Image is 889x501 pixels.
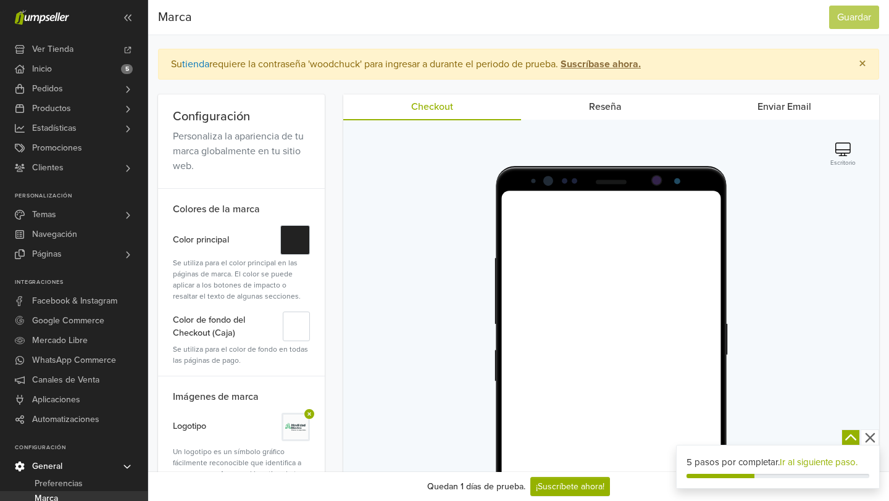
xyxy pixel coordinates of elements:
[121,64,133,74] span: 5
[173,109,310,124] h5: Configuración
[32,225,77,244] span: Navegación
[32,311,104,331] span: Google Commerce
[427,480,525,493] div: Quedan 1 días de prueba.
[32,390,80,410] span: Aplicaciones
[32,350,116,370] span: WhatsApp Commerce
[15,279,148,286] p: Integraciones
[32,331,88,350] span: Mercado Libre
[32,205,56,225] span: Temas
[32,244,62,264] span: Páginas
[280,225,310,255] button: #
[173,225,229,255] label: Color principal
[182,58,209,70] a: tienda
[32,158,64,178] span: Clientes
[521,94,690,119] a: Reseña
[158,8,192,27] span: Marca
[15,444,148,452] p: Configuración
[32,370,99,390] span: Canales de Venta
[173,413,206,439] label: Logotipo
[32,457,62,476] span: General
[32,410,99,429] span: Automatizaciones
[558,58,641,70] a: Suscríbase ahora.
[158,376,325,408] h6: Imágenes de marca
[283,415,308,439] img: movilidad_20electro2.png
[32,291,117,311] span: Facebook & Instagram
[32,118,77,138] span: Estadísticas
[173,344,310,366] div: Se utiliza para el color de fondo en todas las páginas de pago.
[830,159,856,168] small: Escritorio
[32,79,63,99] span: Pedidos
[173,129,310,173] div: Personaliza la apariencia de tu marca globalmente en tu sitio web.
[173,312,283,341] label: Color de fondo del Checkout (Caja)
[690,94,879,119] a: Enviar Email
[827,142,859,168] button: Escritorio
[780,457,858,468] a: Ir al siguiente paso.
[283,312,310,341] button: #
[173,257,310,302] div: Se utiliza para el color principal en las páginas de marca. El color se puede aplicar a los boton...
[829,6,879,29] button: Guardar
[35,476,83,491] span: Preferencias
[561,58,641,70] strong: Suscríbase ahora.
[859,55,866,73] span: ×
[687,455,869,470] div: 5 pasos por completar.
[32,138,82,158] span: Promociones
[32,59,52,79] span: Inicio
[32,39,73,59] span: Ver Tienda
[158,189,325,220] h6: Colores de la marca
[846,49,879,79] button: Close
[530,477,610,496] a: ¡Suscríbete ahora!
[343,94,521,120] a: Checkout
[32,99,71,118] span: Productos
[171,57,839,72] div: Su requiere la contraseña 'woodchuck' para ingresar a durante el periodo de prueba.
[15,193,148,200] p: Personalización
